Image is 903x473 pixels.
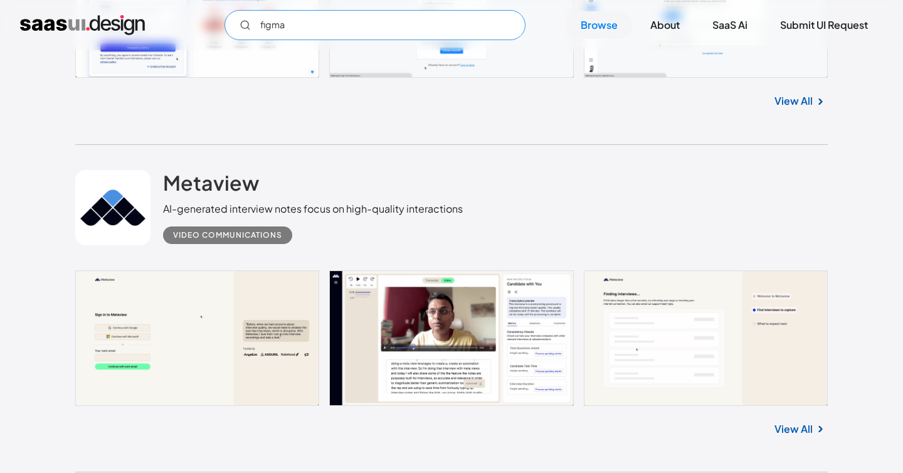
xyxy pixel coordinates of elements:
[224,10,525,40] form: Email Form
[765,11,883,39] a: Submit UI Request
[173,228,282,243] div: Video Communications
[163,201,463,216] div: AI-generated interview notes focus on high-quality interactions
[635,11,695,39] a: About
[163,170,259,195] h2: Metaview
[224,10,525,40] input: Search UI designs you're looking for...
[163,170,259,201] a: Metaview
[774,422,813,437] a: View All
[774,93,813,109] a: View All
[20,15,145,35] a: home
[697,11,763,39] a: SaaS Ai
[566,11,633,39] a: Browse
